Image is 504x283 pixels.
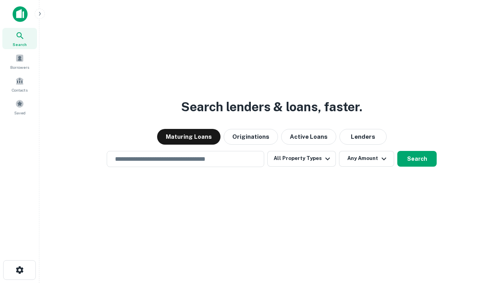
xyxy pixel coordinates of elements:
[224,129,278,145] button: Originations
[2,96,37,118] a: Saved
[465,220,504,258] iframe: Chat Widget
[13,41,27,48] span: Search
[281,129,336,145] button: Active Loans
[13,6,28,22] img: capitalize-icon.png
[267,151,336,167] button: All Property Types
[10,64,29,70] span: Borrowers
[14,110,26,116] span: Saved
[2,51,37,72] a: Borrowers
[2,28,37,49] a: Search
[2,74,37,95] a: Contacts
[181,97,362,116] h3: Search lenders & loans, faster.
[397,151,437,167] button: Search
[157,129,220,145] button: Maturing Loans
[12,87,28,93] span: Contacts
[339,151,394,167] button: Any Amount
[339,129,387,145] button: Lenders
